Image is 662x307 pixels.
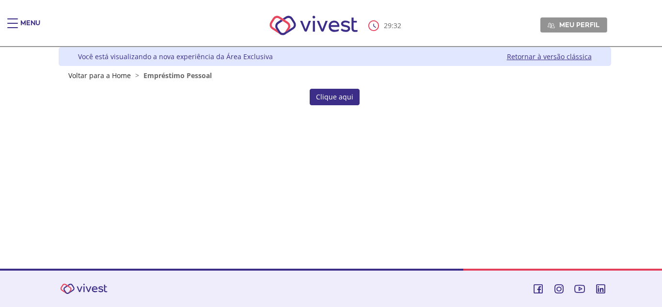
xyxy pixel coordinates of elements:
div: Vivest [51,47,611,269]
span: Empréstimo Pessoal [143,71,212,80]
section: <span lang="pt-BR" dir="ltr">Empréstimos - Phoenix Finne</span> [62,89,608,105]
div: : [368,20,403,31]
div: Menu [20,18,40,38]
span: 32 [394,21,401,30]
span: > [133,71,142,80]
a: Meu perfil [540,17,607,32]
span: Meu perfil [559,20,599,29]
a: Retornar à versão clássica [507,52,592,61]
a: Clique aqui [310,89,360,105]
img: Meu perfil [548,22,555,29]
div: Você está visualizando a nova experiência da Área Exclusiva [78,52,273,61]
img: Vivest [55,278,113,300]
span: 29 [384,21,392,30]
img: Vivest [259,5,369,46]
a: Voltar para a Home [68,71,131,80]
